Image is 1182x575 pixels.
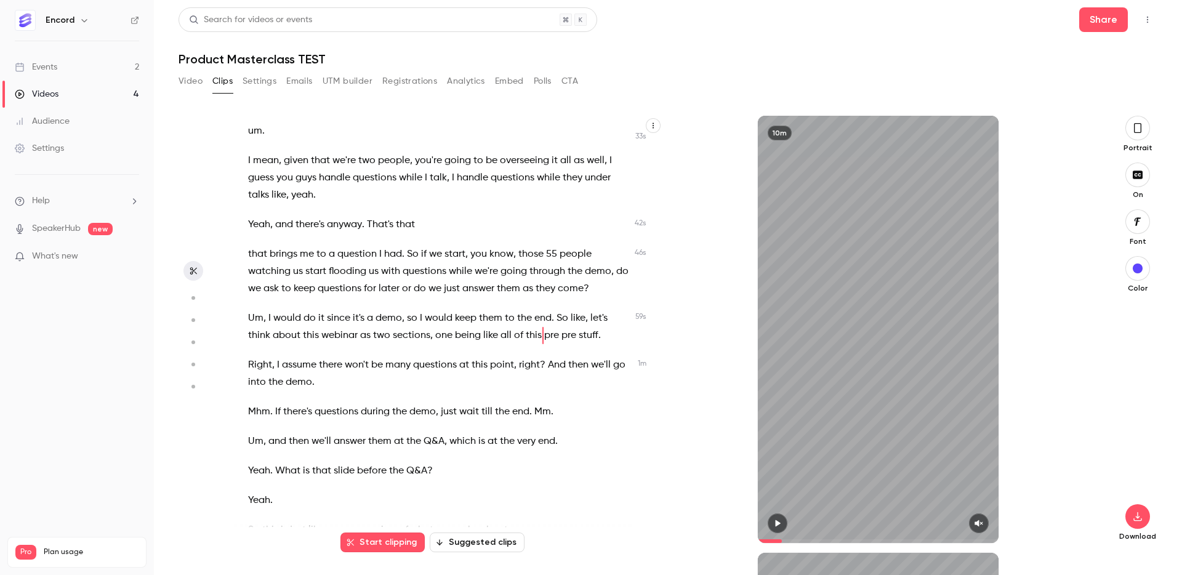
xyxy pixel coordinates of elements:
[272,356,275,374] span: ,
[313,187,316,204] span: .
[316,246,326,263] span: to
[428,280,441,297] span: we
[552,310,554,327] span: .
[540,356,545,374] span: ?
[591,356,611,374] span: we'll
[534,403,551,420] span: Mm
[364,280,376,297] span: for
[248,152,251,169] span: I
[270,492,273,509] span: .
[373,327,390,344] span: two
[300,246,314,263] span: me
[15,142,64,155] div: Settings
[519,356,540,374] span: right
[327,216,362,233] span: anyway
[248,216,270,233] span: Yeah
[303,327,319,344] span: this
[270,216,273,233] span: ,
[281,280,291,297] span: to
[312,462,331,480] span: that
[358,152,376,169] span: two
[367,310,373,327] span: a
[367,216,393,233] span: That's
[768,126,792,140] div: 10m
[529,403,532,420] span: .
[568,263,582,280] span: the
[329,263,366,280] span: flooding
[304,310,316,327] span: do
[15,115,70,127] div: Audience
[243,71,276,91] button: Settings
[1118,283,1157,293] p: Color
[526,327,542,344] span: this
[1079,7,1128,32] button: Share
[558,280,584,297] span: come
[368,433,392,450] span: them
[584,280,589,297] span: ?
[579,327,598,344] span: stuff
[551,403,553,420] span: .
[546,246,557,263] span: 55
[15,61,57,73] div: Events
[32,222,81,235] a: SpeakerHub
[441,403,457,420] span: just
[537,169,560,187] span: while
[406,433,421,450] span: the
[44,547,139,557] span: Plan usage
[407,310,417,327] span: so
[560,246,592,263] span: people
[248,187,269,204] span: talks
[382,71,437,91] button: Registrations
[277,356,279,374] span: I
[295,216,324,233] span: there's
[371,356,383,374] span: be
[15,545,36,560] span: Pro
[276,169,293,187] span: you
[273,310,301,327] span: would
[483,327,498,344] span: like
[248,492,270,509] span: Yeah
[312,433,331,450] span: we'll
[402,246,404,263] span: .
[384,246,402,263] span: had
[413,356,457,374] span: questions
[574,152,584,169] span: as
[295,169,316,187] span: guys
[523,280,533,297] span: as
[378,152,410,169] span: people
[1118,190,1157,199] p: On
[420,310,422,327] span: I
[1118,236,1157,246] p: Font
[425,310,452,327] span: would
[544,327,559,344] span: pre
[514,356,517,374] span: ,
[393,327,430,344] span: sections
[275,462,300,480] span: What
[495,403,510,420] span: the
[472,356,488,374] span: this
[585,310,588,327] span: ,
[275,403,281,420] span: If
[275,216,293,233] span: and
[518,246,544,263] span: those
[273,327,300,344] span: about
[268,433,286,450] span: and
[179,71,203,91] button: Video
[360,327,371,344] span: as
[514,327,523,344] span: of
[248,374,266,391] span: into
[444,433,447,450] span: ,
[379,280,400,297] span: later
[332,152,356,169] span: we're
[389,462,404,480] span: the
[611,263,614,280] span: ,
[465,246,468,263] span: ,
[248,280,261,297] span: we
[409,403,436,420] span: demo
[501,327,512,344] span: all
[361,403,390,420] span: during
[392,403,407,420] span: the
[414,280,426,297] span: do
[263,310,266,327] span: ,
[394,433,404,450] span: at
